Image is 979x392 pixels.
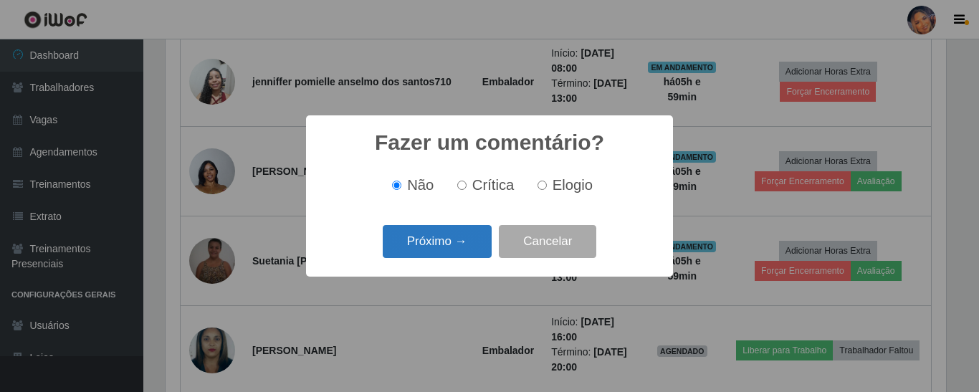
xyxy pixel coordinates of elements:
[499,225,596,259] button: Cancelar
[472,177,515,193] span: Crítica
[383,225,492,259] button: Próximo →
[457,181,467,190] input: Crítica
[392,181,401,190] input: Não
[553,177,593,193] span: Elogio
[375,130,604,156] h2: Fazer um comentário?
[538,181,547,190] input: Elogio
[407,177,434,193] span: Não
